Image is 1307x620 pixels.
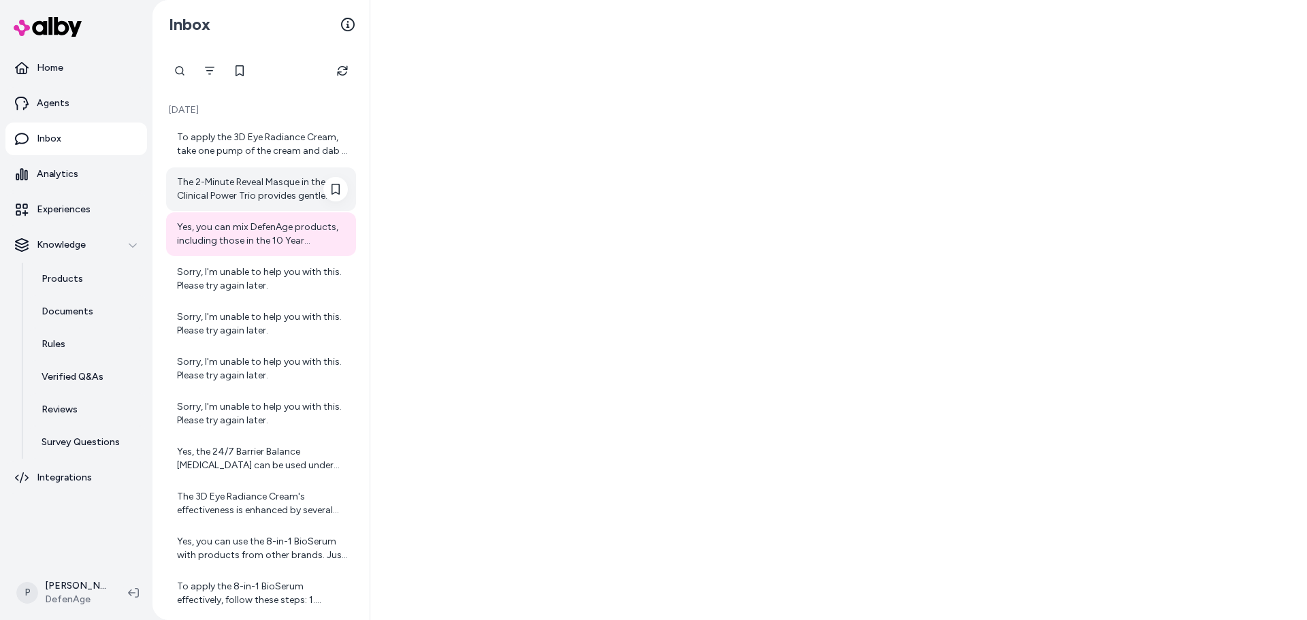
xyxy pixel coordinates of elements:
a: Sorry, I'm unable to help you with this. Please try again later. [166,392,356,436]
a: Sorry, I'm unable to help you with this. Please try again later. [166,257,356,301]
a: Verified Q&As [28,361,147,393]
p: Rules [42,338,65,351]
a: Documents [28,295,147,328]
a: To apply the 8-in-1 BioSerum effectively, follow these steps: 1. Cleanse Your Face: Start with a ... [166,572,356,615]
a: Reviews [28,393,147,426]
p: Integrations [37,471,92,485]
div: Sorry, I'm unable to help you with this. Please try again later. [177,355,348,382]
span: P [16,582,38,604]
a: Yes, you can use the 8-in-1 BioSerum with products from other brands. Just keep in mind that the ... [166,527,356,570]
div: Yes, you can mix DefenAge products, including those in the 10 Year Anniversary Collection, with a... [177,221,348,248]
a: To apply the 3D Eye Radiance Cream, take one pump of the cream and dab it 3 times below and 3 tim... [166,123,356,166]
p: Agents [37,97,69,110]
div: Sorry, I'm unable to help you with this. Please try again later. [177,265,348,293]
p: [PERSON_NAME] [45,579,106,593]
a: Experiences [5,193,147,226]
img: alby Logo [14,17,82,37]
a: Analytics [5,158,147,191]
button: Refresh [329,57,356,84]
a: The 2-Minute Reveal Masque in the Clinical Power Trio provides gentle exfoliation through a blend... [166,167,356,211]
p: Experiences [37,203,91,216]
div: Sorry, I'm unable to help you with this. Please try again later. [177,310,348,338]
span: DefenAge [45,593,106,606]
p: Reviews [42,403,78,417]
a: Home [5,52,147,84]
a: Yes, the 24/7 Barrier Balance [MEDICAL_DATA] can be used under makeup. It deeply hydrates and bal... [166,437,356,480]
a: Inbox [5,123,147,155]
div: To apply the 8-in-1 BioSerum effectively, follow these steps: 1. Cleanse Your Face: Start with a ... [177,580,348,607]
p: Home [37,61,63,75]
button: Filter [196,57,223,84]
div: Yes, the 24/7 Barrier Balance [MEDICAL_DATA] can be used under makeup. It deeply hydrates and bal... [177,445,348,472]
a: Sorry, I'm unable to help you with this. Please try again later. [166,347,356,391]
p: Survey Questions [42,436,120,449]
div: To apply the 3D Eye Radiance Cream, take one pump of the cream and dab it 3 times below and 3 tim... [177,131,348,158]
div: The 2-Minute Reveal Masque in the Clinical Power Trio provides gentle exfoliation through a blend... [177,176,348,203]
p: Analytics [37,167,78,181]
a: Integrations [5,461,147,494]
a: Yes, you can mix DefenAge products, including those in the 10 Year Anniversary Collection, with a... [166,212,356,256]
div: The 3D Eye Radiance Cream's effectiveness is enhanced by several key ingredients, including: - Pe... [177,490,348,517]
button: Knowledge [5,229,147,261]
div: Sorry, I'm unable to help you with this. Please try again later. [177,400,348,427]
p: Knowledge [37,238,86,252]
a: The 3D Eye Radiance Cream's effectiveness is enhanced by several key ingredients, including: - Pe... [166,482,356,525]
a: Agents [5,87,147,120]
p: Products [42,272,83,286]
a: Products [28,263,147,295]
p: Verified Q&As [42,370,103,384]
a: Sorry, I'm unable to help you with this. Please try again later. [166,302,356,346]
a: Rules [28,328,147,361]
a: Survey Questions [28,426,147,459]
p: [DATE] [166,103,356,117]
h2: Inbox [169,14,210,35]
p: Documents [42,305,93,319]
button: P[PERSON_NAME]DefenAge [8,571,117,615]
p: Inbox [37,132,61,146]
div: Yes, you can use the 8-in-1 BioSerum with products from other brands. Just keep in mind that the ... [177,535,348,562]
